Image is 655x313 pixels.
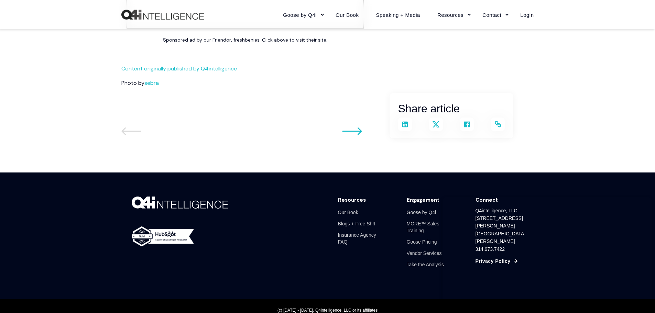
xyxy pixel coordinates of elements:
div: Engagement [407,197,439,203]
div: Resources [338,197,366,203]
a: Vendor Services [407,247,442,259]
a: Take the Analysis [407,259,444,270]
span: Photo by [121,79,159,87]
h3: Share article [398,100,505,118]
a: Blogs + Free Sh!t [338,218,375,229]
a: Content originally published by Q4intelligence [121,65,237,72]
a: Back to Home [121,10,204,20]
a: Our Book [338,207,358,218]
iframe: Popup CTA [443,197,652,310]
span: Sponsored ad by our Friendor, freshbenies. Click above to visit their site. [163,37,327,43]
img: Q4i-white-logo [132,197,228,209]
img: Q4intelligence, LLC logo [121,10,204,20]
span: (c) [DATE] - [DATE], Q4intelligence, LLC or its affiliates [277,308,378,313]
div: Connect [476,197,498,203]
a: MORE™ Sales Training [407,218,455,236]
div: Navigation Menu [338,207,386,248]
a: sebra [144,79,159,87]
a: Insurance Agency FAQ [338,229,386,247]
a: Goose Pricing [407,236,437,247]
div: Navigation Menu [407,207,455,270]
a: Goose by Q4i [407,207,436,218]
img: gold-horizontal-white-2 [132,226,194,246]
